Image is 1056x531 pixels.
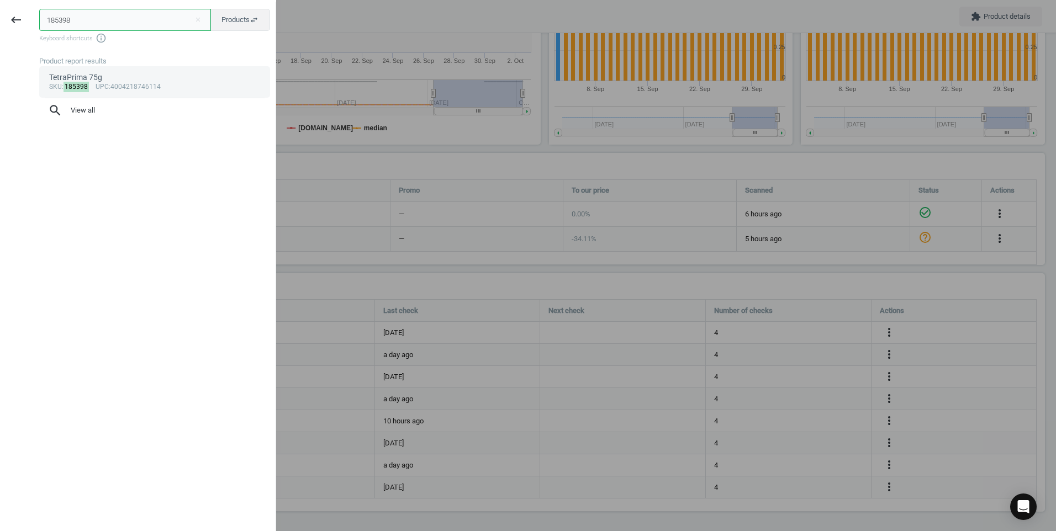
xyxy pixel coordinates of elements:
i: keyboard_backspace [9,13,23,26]
span: Keyboard shortcuts [39,33,270,44]
button: keyboard_backspace [3,7,29,33]
div: Product report results [39,56,276,66]
button: Close [189,15,206,25]
i: info_outline [96,33,107,44]
button: Productsswap_horiz [210,9,270,31]
div: Open Intercom Messenger [1010,493,1037,520]
mark: 185398 [64,82,89,92]
span: sku [49,83,62,91]
input: Enter the SKU or product name [39,9,211,31]
i: swap_horiz [250,15,258,24]
span: upc [96,83,109,91]
div: : :4004218746114 [49,83,261,92]
div: TetraPrima 75g [49,72,261,83]
i: search [48,103,62,118]
button: searchView all [39,98,270,123]
span: Products [221,15,258,25]
span: View all [48,103,261,118]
